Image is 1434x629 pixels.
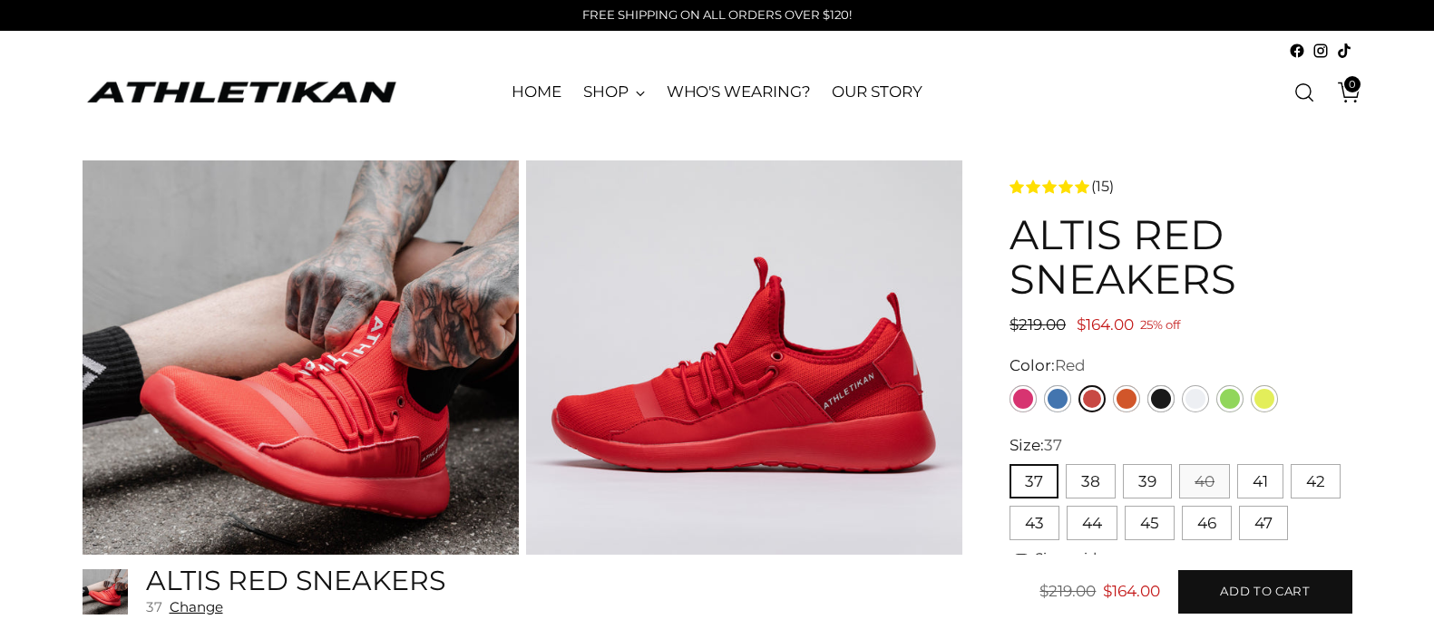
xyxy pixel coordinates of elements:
button: 37 [1010,464,1058,498]
a: Blue [1044,385,1071,412]
button: 42 [1291,464,1341,498]
img: ALTIS Red Sneakers [83,569,128,614]
span: $219.00 [1039,582,1096,600]
button: 45 [1125,506,1175,540]
span: (15) [1091,176,1114,198]
a: Red [1078,385,1106,412]
span: Red [1055,356,1086,374]
a: Size guide [1010,547,1105,570]
button: Add to cart [1178,570,1351,614]
a: Pink [1010,385,1037,412]
a: Open search modal [1286,74,1322,111]
a: Orange [1113,385,1140,412]
a: 4.7 rating (15 votes) [1010,175,1351,198]
a: SHOP [583,73,645,112]
a: ATHLETIKAN [83,78,400,106]
span: 37 [1044,436,1062,454]
h1: ALTIS Red Sneakers [1010,212,1351,302]
a: Yellow [1251,385,1278,412]
a: Open cart modal [1324,74,1361,111]
button: 40 [1179,464,1230,498]
label: Color: [1010,354,1086,378]
a: HOME [512,73,561,112]
span: 37 [146,598,162,615]
button: 43 [1010,506,1059,540]
span: $164.00 [1077,315,1134,334]
button: Change [170,598,223,615]
button: 38 [1066,464,1116,498]
a: White [1182,385,1209,412]
label: Size: [1010,434,1062,458]
button: 39 [1123,464,1172,498]
a: OUR STORY [832,73,922,112]
span: Add to cart [1220,583,1310,600]
h5: ALTIS Red Sneakers [146,566,445,595]
a: Black [1147,385,1175,412]
button: 47 [1239,506,1288,540]
span: $219.00 [1010,315,1066,334]
img: red sneakers close up shot with logo [526,160,962,596]
span: 25% off [1140,314,1180,336]
span: $164.00 [1103,582,1160,600]
img: ALTIS Red Sneakers [83,160,519,596]
button: 41 [1237,464,1283,498]
span: 0 [1344,76,1361,92]
button: 46 [1182,506,1232,540]
a: Green [1216,385,1244,412]
p: FREE SHIPPING ON ALL ORDERS OVER $120! [582,6,852,24]
button: 44 [1067,506,1117,540]
a: WHO'S WEARING? [667,73,811,112]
